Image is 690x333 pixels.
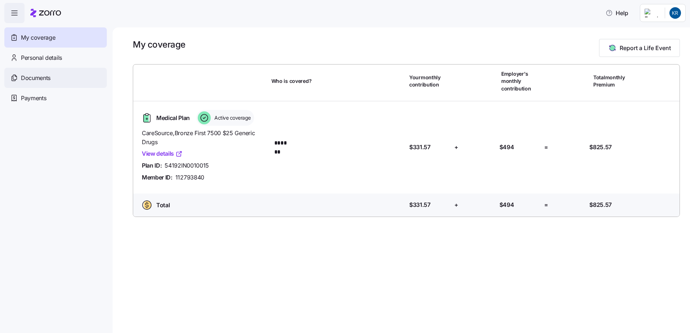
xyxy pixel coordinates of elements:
span: + [454,143,458,152]
span: $494 [499,143,514,152]
span: $825.57 [589,143,612,152]
span: Your monthly contribution [409,74,450,89]
span: $331.57 [409,143,431,152]
a: My coverage [4,27,107,48]
span: Total [156,201,170,210]
a: Payments [4,88,107,108]
img: Employer logo [645,9,659,17]
span: $494 [499,200,514,209]
span: Plan ID: [142,161,162,170]
a: Documents [4,68,107,88]
a: View details [142,149,183,158]
span: CareSource , Bronze First 7500 $25 Generic Drugs [142,129,266,147]
span: Report a Life Event [620,44,671,52]
span: = [544,200,548,209]
span: Employer's monthly contribution [501,70,542,92]
span: + [454,200,458,209]
span: $825.57 [589,200,612,209]
img: f67878dbd92c08153ae43270fb939043 [669,7,681,19]
button: Report a Life Event [599,39,680,57]
span: 112793840 [175,173,204,182]
span: Medical Plan [156,114,190,123]
span: My coverage [21,33,55,42]
span: Active coverage [212,114,251,121]
span: = [544,143,548,152]
a: Personal details [4,48,107,68]
span: Help [606,9,628,17]
h1: My coverage [133,39,185,50]
span: Payments [21,94,46,103]
span: Who is covered? [271,77,312,85]
span: Member ID: [142,173,172,182]
button: Help [600,6,634,20]
span: Total monthly Premium [593,74,634,89]
span: 54192IN0010015 [165,161,209,170]
span: Documents [21,74,51,83]
span: Personal details [21,53,62,62]
span: $331.57 [409,200,431,209]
